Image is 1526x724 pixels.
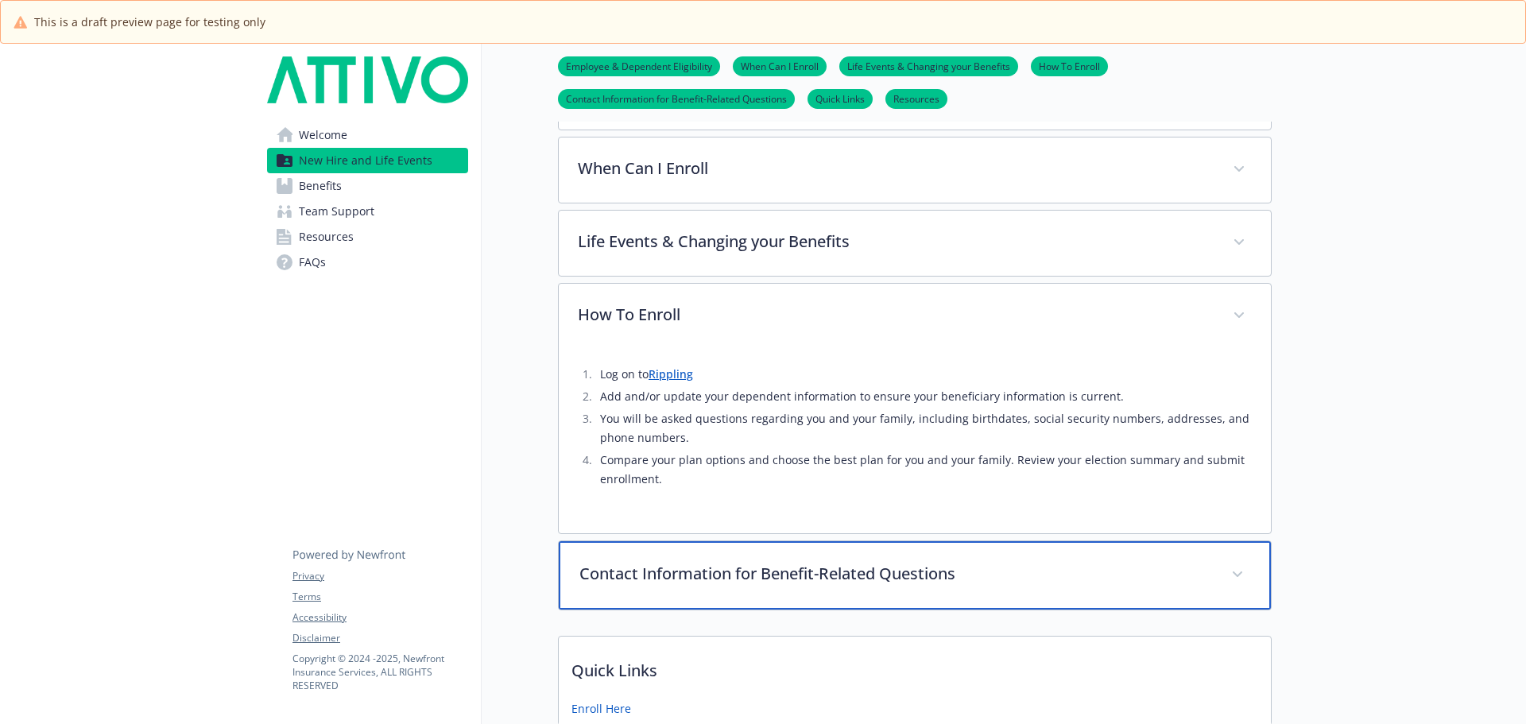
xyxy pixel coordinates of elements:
a: New Hire and Life Events [267,148,468,173]
a: Contact Information for Benefit-Related Questions [558,91,795,106]
p: Life Events & Changing your Benefits [578,230,1214,254]
div: How To Enroll [559,284,1271,349]
p: Quick Links [559,637,1271,695]
a: Employee & Dependent Eligibility [558,58,720,73]
div: Life Events & Changing your Benefits [559,211,1271,276]
div: Contact Information for Benefit-Related Questions [559,541,1271,610]
li: You will be asked questions regarding you and your family, including birthdates, social security ... [595,409,1252,447]
span: This is a draft preview page for testing only [34,14,265,30]
span: Benefits [299,173,342,199]
li: Add and/or update your dependent information to ensure your beneficiary information is current. [595,387,1252,406]
a: Life Events & Changing your Benefits [839,58,1018,73]
a: When Can I Enroll [733,58,827,73]
p: Copyright © 2024 - 2025 , Newfront Insurance Services, ALL RIGHTS RESERVED [292,652,467,692]
a: Accessibility [292,610,467,625]
a: Resources [885,91,947,106]
a: Welcome [267,122,468,148]
a: Enroll Here [571,700,631,717]
span: New Hire and Life Events [299,148,432,173]
li: Log on to [595,365,1252,384]
a: Team Support [267,199,468,224]
a: Rippling [649,366,693,381]
a: Terms [292,590,467,604]
div: How To Enroll [559,349,1271,533]
span: Welcome [299,122,347,148]
p: Contact Information for Benefit-Related Questions [579,562,1212,586]
span: Team Support [299,199,374,224]
span: Resources [299,224,354,250]
li: Compare your plan options and choose the best plan for you and your family. Review your election ... [595,451,1252,489]
p: When Can I Enroll [578,157,1214,180]
a: Resources [267,224,468,250]
a: Quick Links [808,91,873,106]
span: FAQs [299,250,326,275]
a: Privacy [292,569,467,583]
div: When Can I Enroll [559,137,1271,203]
a: Disclaimer [292,631,467,645]
a: FAQs [267,250,468,275]
a: Benefits [267,173,468,199]
p: How To Enroll [578,303,1214,327]
a: How To Enroll [1031,58,1108,73]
